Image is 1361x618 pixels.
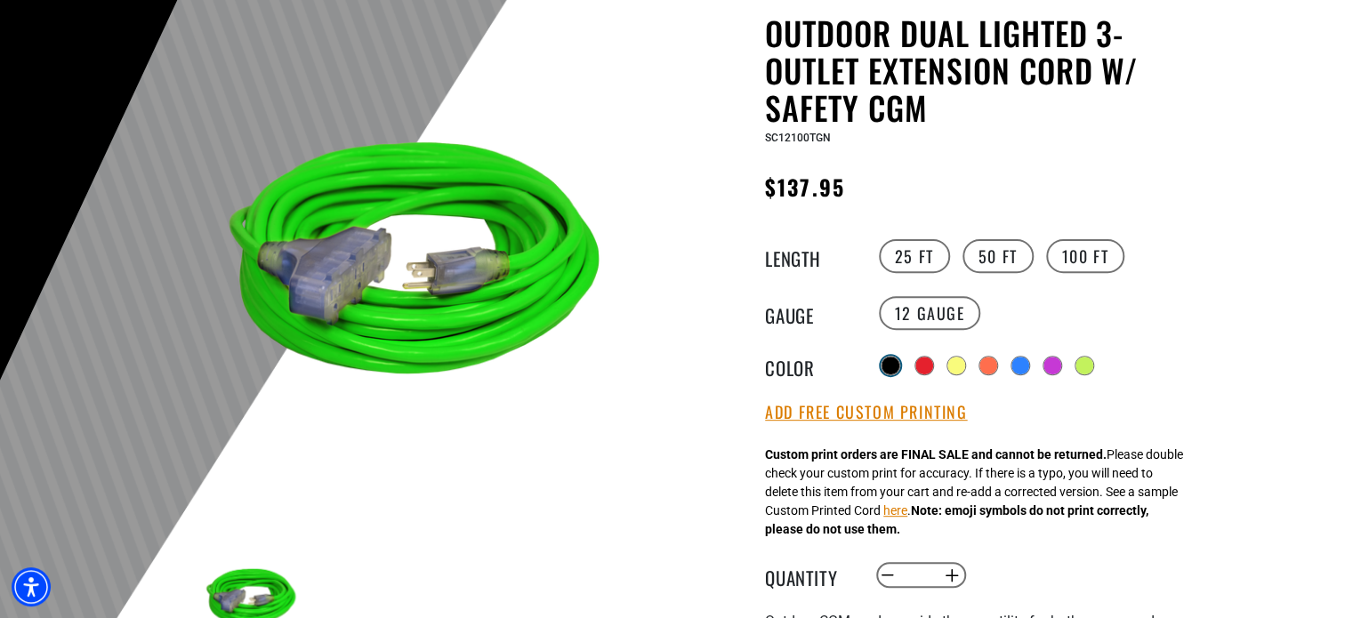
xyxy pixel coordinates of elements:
[765,354,854,377] legend: Color
[879,296,981,330] label: 12 Gauge
[199,60,628,488] img: neon green
[765,14,1201,126] h1: Outdoor Dual Lighted 3-Outlet Extension Cord w/ Safety CGM
[883,502,907,520] button: here
[765,445,1183,539] div: Please double check your custom print for accuracy. If there is a typo, you will need to delete t...
[765,301,854,325] legend: Gauge
[765,132,831,144] span: SC12100TGN
[879,239,950,273] label: 25 FT
[765,447,1107,461] strong: Custom print orders are FINAL SALE and cannot be returned.
[962,239,1034,273] label: 50 FT
[765,245,854,268] legend: Length
[765,503,1148,536] strong: Note: emoji symbols do not print correctly, please do not use them.
[765,403,967,422] button: Add Free Custom Printing
[1046,239,1125,273] label: 100 FT
[12,567,51,606] div: Accessibility Menu
[765,564,854,587] label: Quantity
[765,171,845,203] span: $137.95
